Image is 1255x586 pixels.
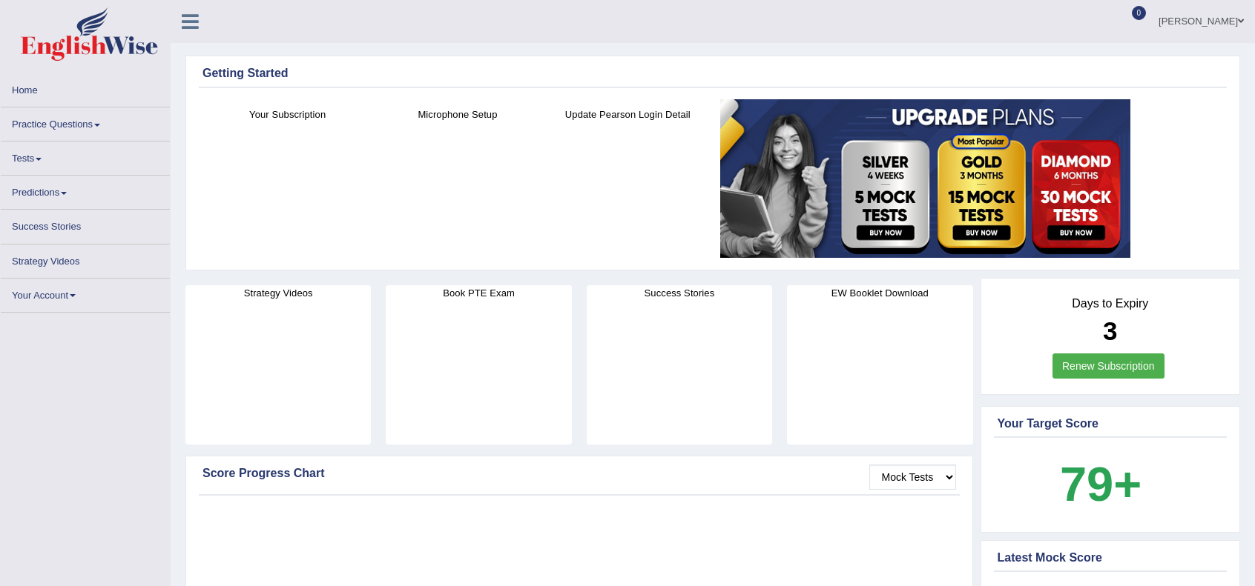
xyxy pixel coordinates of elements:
[1053,353,1165,379] a: Renew Subscription
[1132,6,1147,20] span: 0
[380,107,535,122] h4: Microphone Setup
[720,99,1130,258] img: small5.jpg
[185,285,371,301] h4: Strategy Videos
[1,141,170,170] a: Tests
[1,210,170,239] a: Success Stories
[998,297,1224,310] h4: Days to Expiry
[1,176,170,204] a: Predictions
[202,465,956,482] div: Score Progress Chart
[587,285,772,301] h4: Success Stories
[386,285,571,301] h4: Book PTE Exam
[202,64,1223,82] div: Getting Started
[1,73,170,102] a: Home
[998,549,1224,567] div: Latest Mock Score
[210,107,365,122] h4: Your Subscription
[1060,457,1142,511] b: 79+
[787,285,972,301] h4: EW Booklet Download
[1,107,170,136] a: Practice Questions
[998,415,1224,433] div: Your Target Score
[550,107,705,122] h4: Update Pearson Login Detail
[1103,316,1117,345] b: 3
[1,244,170,273] a: Strategy Videos
[1,279,170,307] a: Your Account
